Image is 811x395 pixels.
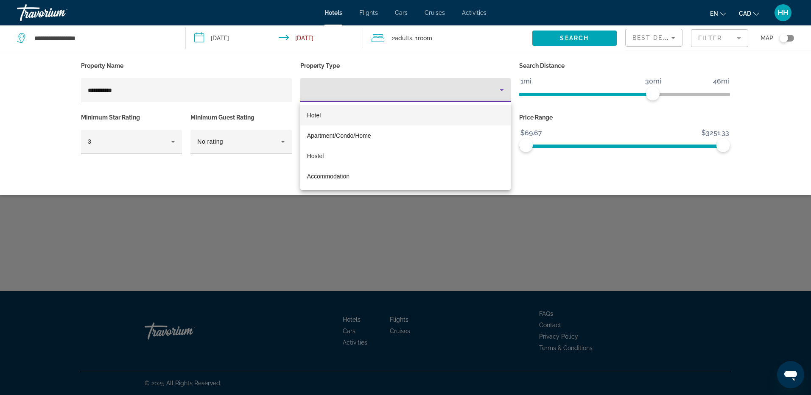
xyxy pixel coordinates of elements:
iframe: Schaltfläche zum Öffnen des Messaging-Fensters [777,361,804,388]
span: Accommodation [307,173,350,180]
span: Hotel [307,112,321,119]
span: Hostel [307,153,324,159]
span: Apartment/Condo/Home [307,132,371,139]
div: Property type [300,102,511,190]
